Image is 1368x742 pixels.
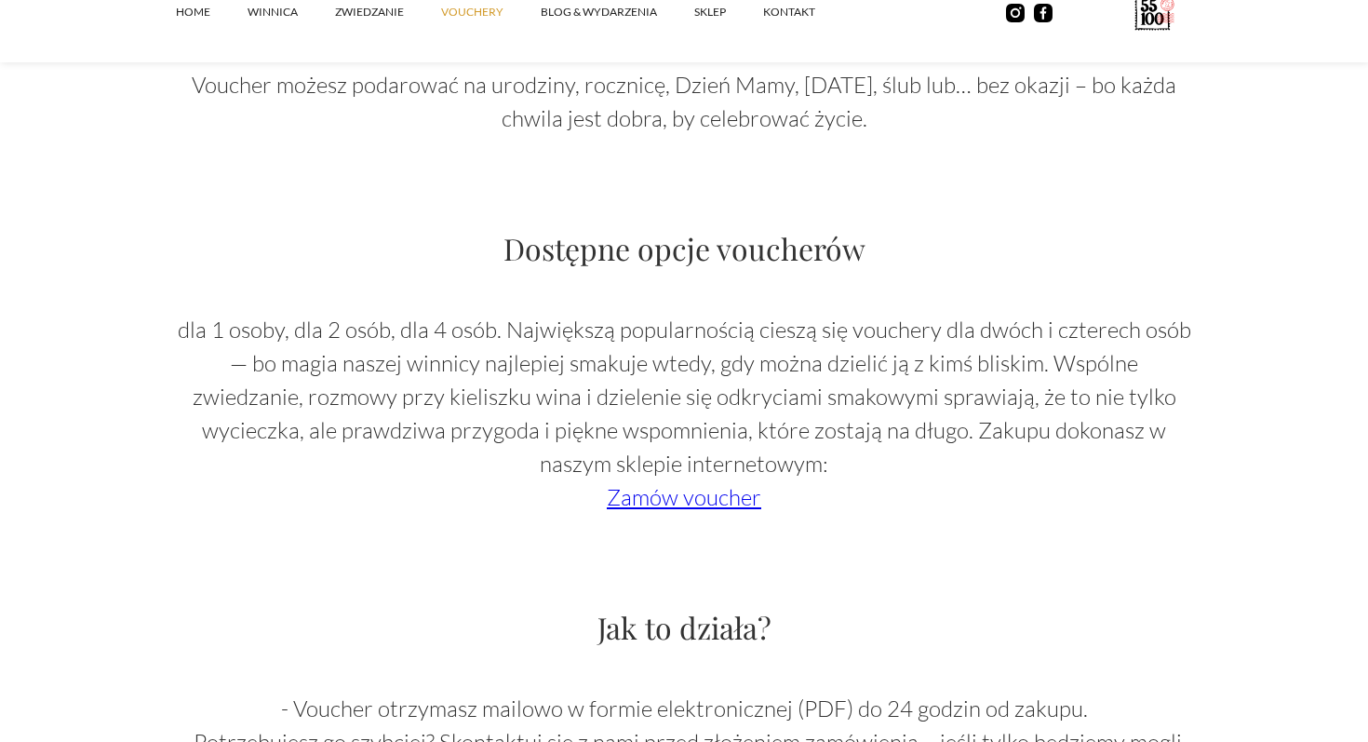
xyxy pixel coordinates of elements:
[176,313,1192,514] p: dla 1 osoby, dla 2 osób, dla 4 osób. Największą popularnością cieszą się vouchery dla dwóch i czt...
[607,483,761,511] a: Zamów voucher
[176,228,1192,268] h3: Dostępne opcje voucherów
[176,607,1192,647] h3: Jak to działa?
